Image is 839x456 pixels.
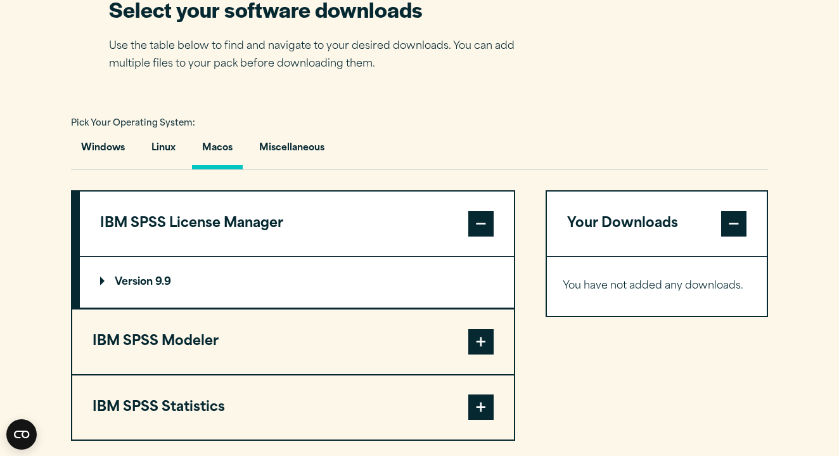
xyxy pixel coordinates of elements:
button: Open CMP widget [6,419,37,450]
p: You have not added any downloads. [563,277,751,296]
div: IBM SPSS License Manager [80,256,514,308]
div: Your Downloads [547,256,767,316]
button: Macos [192,133,243,169]
button: IBM SPSS Modeler [72,309,514,374]
button: Windows [71,133,135,169]
p: Use the table below to find and navigate to your desired downloads. You can add multiple files to... [109,37,534,74]
button: Linux [141,133,186,169]
button: IBM SPSS Statistics [72,375,514,440]
summary: Version 9.9 [80,257,514,308]
button: Miscellaneous [249,133,335,169]
button: Your Downloads [547,192,767,256]
p: Version 9.9 [100,277,171,287]
button: IBM SPSS License Manager [80,192,514,256]
span: Pick Your Operating System: [71,119,195,127]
